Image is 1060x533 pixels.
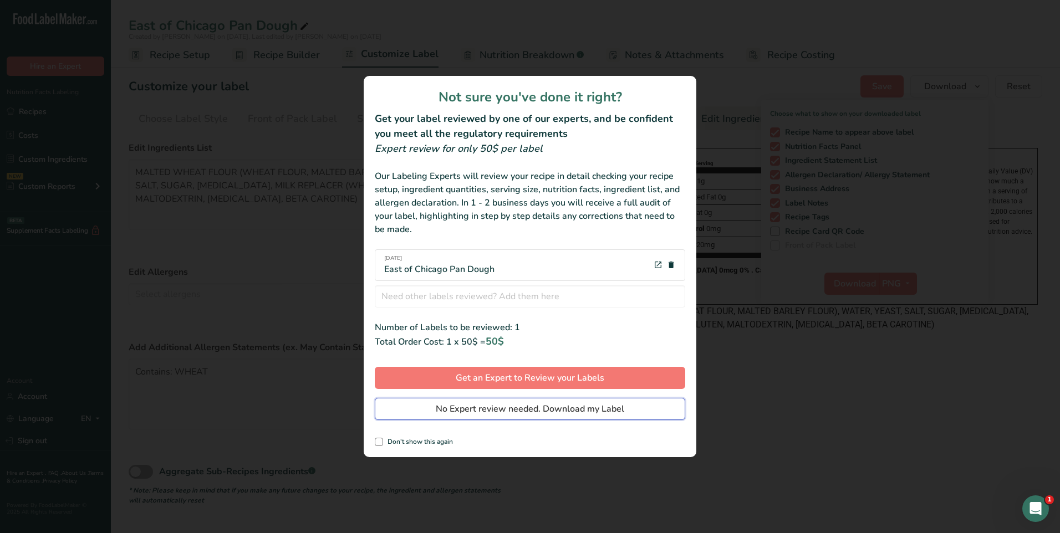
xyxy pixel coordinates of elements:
span: 1 [1045,495,1054,504]
h1: Not sure you've done it right? [375,87,685,107]
div: Number of Labels to be reviewed: 1 [375,321,685,334]
span: No Expert review needed. Download my Label [436,402,624,416]
iframe: Intercom live chat [1022,495,1049,522]
div: East of Chicago Pan Dough [384,254,495,276]
span: Don't show this again [383,438,453,446]
h2: Get your label reviewed by one of our experts, and be confident you meet all the regulatory requi... [375,111,685,141]
div: Our Labeling Experts will review your recipe in detail checking your recipe setup, ingredient qua... [375,170,685,236]
span: [DATE] [384,254,495,263]
div: Expert review for only 50$ per label [375,141,685,156]
div: Total Order Cost: 1 x 50$ = [375,334,685,349]
button: Get an Expert to Review your Labels [375,367,685,389]
span: Get an Expert to Review your Labels [456,371,604,385]
span: 50$ [486,335,504,348]
button: No Expert review needed. Download my Label [375,398,685,420]
input: Need other labels reviewed? Add them here [375,285,685,307]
